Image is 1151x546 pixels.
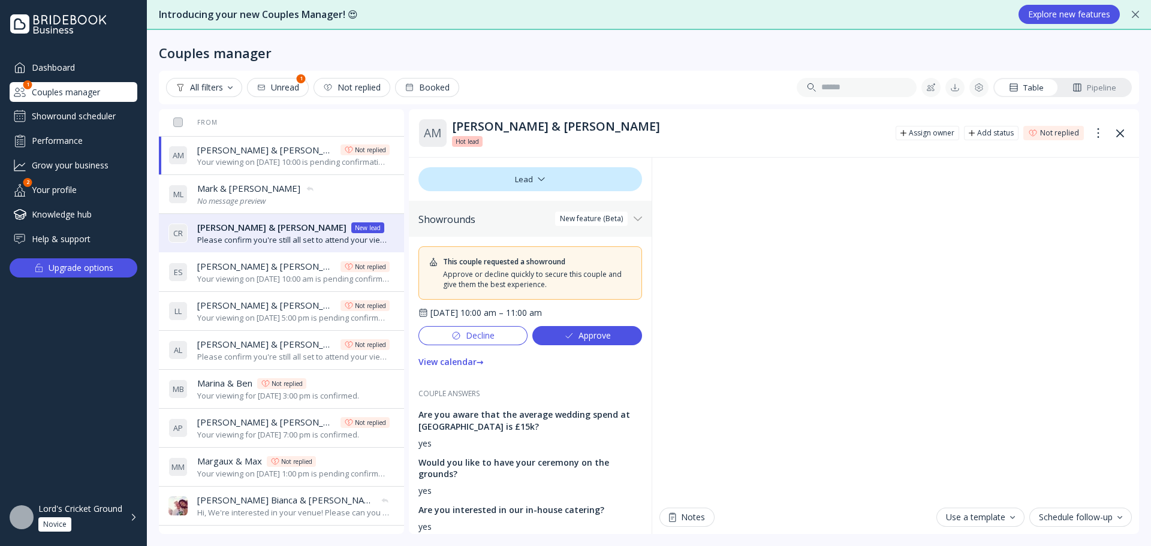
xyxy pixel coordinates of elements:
a: Your profile2 [10,180,137,200]
div: A L [168,340,188,360]
span: [PERSON_NAME] & [PERSON_NAME] [197,221,346,234]
div: All filters [176,83,233,92]
div: Your viewing for [DATE] 3:00 pm is confirmed. [197,390,359,402]
div: Unread [257,83,299,92]
div: Not replied [355,418,386,427]
div: Your viewing on [DATE] 10:00 am is pending confirmation. The venue will approve or decline shortl... [197,273,390,285]
div: 2 [23,178,32,187]
div: Assign owner [909,128,954,138]
div: COUPLE ANSWERS [418,388,642,399]
span: [PERSON_NAME] & [PERSON_NAME] [197,144,336,156]
div: Not replied [272,379,303,388]
div: Are you interested in our in-house catering? [418,504,642,516]
div: Your profile [10,180,137,200]
div: New lead [355,223,381,233]
div: L L [168,301,188,321]
img: dpr=1,fit=cover,g=face,w=32,h=32 [168,496,188,515]
div: Approve [564,331,611,340]
div: M L [168,185,188,204]
div: New feature (Beta) [560,214,623,224]
div: A P [168,418,188,438]
button: View calendar→ [418,352,484,372]
span: Margaux & Max [197,455,262,467]
div: Explore new features [1028,10,1110,19]
div: Decline [451,331,495,340]
a: Dashboard [10,58,137,77]
div: yes [418,521,642,533]
a: Performance [10,131,137,150]
div: Your viewing on [DATE] 1:00 pm is pending confirmation. The venue will approve or decline shortly... [197,468,390,479]
a: Couples manager1 [10,82,137,102]
button: Notes [659,508,715,527]
div: 1 [297,74,306,83]
button: Unread [247,78,309,97]
button: Booked [395,78,459,97]
span: [PERSON_NAME] & [PERSON_NAME] [197,338,336,351]
div: Not replied [1040,128,1079,138]
div: From [168,118,218,126]
span: [PERSON_NAME] & [PERSON_NAME] [197,260,336,273]
div: Pipeline [1072,82,1116,93]
div: Your viewing for [DATE] 7:00 pm is confirmed. [197,429,390,441]
div: Couples manager [10,82,137,102]
div: Your viewing on [DATE] 5:00 pm is pending confirmation. The venue will approve or decline shortly... [197,312,390,324]
div: Please confirm you're still all set to attend your viewing at [GEOGRAPHIC_DATA] on [DATE] 11:00 AM [197,351,390,363]
a: Knowledge hub [10,204,137,224]
div: Not replied [355,145,386,155]
button: Explore new features [1019,5,1120,24]
div: Hi, We're interested in your venue! Please can you share your availability around our ideal date,... [197,507,390,518]
div: This couple requested a showround [443,257,565,267]
div: Please confirm you're still all set to attend your viewing at [GEOGRAPHIC_DATA] on [DATE] 18:00. [197,234,390,246]
div: Lead [418,167,642,191]
div: yes [418,485,642,497]
div: Not replied [355,340,386,349]
div: Are you aware that the average wedding spend at [GEOGRAPHIC_DATA] is £15k? [418,409,642,433]
div: Add status [977,128,1014,138]
a: Showround scheduler [10,107,137,126]
div: Use a template [946,512,1015,522]
div: [DATE] 10:00 am – 11:00 am [430,307,542,319]
button: Use a template [936,508,1025,527]
div: 1 [23,80,32,89]
img: dpr=1,fit=cover,g=face,w=48,h=48 [10,505,34,529]
span: [PERSON_NAME] Bianca & [PERSON_NAME] [197,494,375,506]
div: A M [168,146,188,165]
div: Your viewing on [DATE] 10:00 is pending confirmation. The venue will approve or decline shortly. ... [197,156,390,168]
button: All filters [166,78,242,97]
div: A M [418,119,447,147]
span: Mark & [PERSON_NAME] [197,182,300,195]
a: Help & support [10,229,137,249]
div: Not replied [323,83,381,92]
div: Introducing your new Couples Manager! 😍 [159,8,1007,22]
div: yes [418,438,642,450]
div: Would you like to have your ceremony on the grounds? [418,457,642,481]
div: Schedule follow-up [1039,512,1122,522]
div: View calendar → [418,357,484,367]
div: Not replied [281,457,312,466]
div: Table [1009,82,1044,93]
div: Showrounds [418,213,629,225]
span: Peterscott Capper & [PERSON_NAME] [197,533,358,545]
div: [PERSON_NAME] & [PERSON_NAME] [452,119,886,134]
button: Approve [532,326,642,345]
div: Lord's Cricket Ground [38,503,122,514]
div: E S [168,263,188,282]
iframe: Chat [659,158,1132,500]
button: Schedule follow-up [1029,508,1132,527]
span: [PERSON_NAME] & [PERSON_NAME] [197,416,336,429]
div: M B [168,379,188,399]
div: C R [168,224,188,243]
span: Marina & Ben [197,377,252,390]
div: Approve or decline quickly to secure this couple and give them the best experience. [443,269,632,289]
div: Upgrade options [49,260,113,276]
div: Booked [405,83,450,92]
i: No message preview [197,195,266,206]
span: [PERSON_NAME] & [PERSON_NAME] [197,299,336,312]
a: Grow your business [10,155,137,175]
